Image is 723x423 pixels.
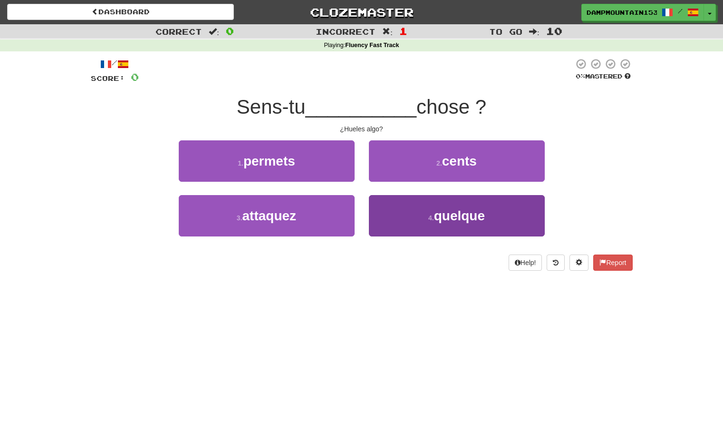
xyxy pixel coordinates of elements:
[436,159,442,167] small: 2 .
[416,96,486,118] span: chose ?
[593,255,632,271] button: Report
[237,96,306,118] span: Sens-tu
[434,208,485,223] span: quelque
[547,255,565,271] button: Round history (alt+y)
[243,154,295,168] span: permets
[574,72,633,81] div: Mastered
[237,214,242,222] small: 3 .
[345,42,399,49] strong: Fluency Fast Track
[7,4,234,20] a: Dashboard
[529,28,540,36] span: :
[131,71,139,83] span: 0
[155,27,202,36] span: Correct
[489,27,522,36] span: To go
[209,28,219,36] span: :
[428,214,434,222] small: 4 .
[509,255,542,271] button: Help!
[581,4,704,21] a: DampMountain1535 /
[179,195,355,236] button: 3.attaquez
[546,25,562,37] span: 10
[226,25,234,37] span: 0
[369,195,545,236] button: 4.quelque
[242,208,297,223] span: attaquez
[316,27,376,36] span: Incorrect
[179,140,355,182] button: 1.permets
[587,8,657,17] span: DampMountain1535
[238,159,243,167] small: 1 .
[382,28,393,36] span: :
[91,74,125,82] span: Score:
[442,154,477,168] span: cents
[678,8,683,14] span: /
[248,4,475,20] a: Clozemaster
[576,72,585,80] span: 0 %
[91,58,139,70] div: /
[399,25,407,37] span: 1
[369,140,545,182] button: 2.cents
[306,96,417,118] span: __________
[91,124,633,134] div: ¿Hueles algo?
